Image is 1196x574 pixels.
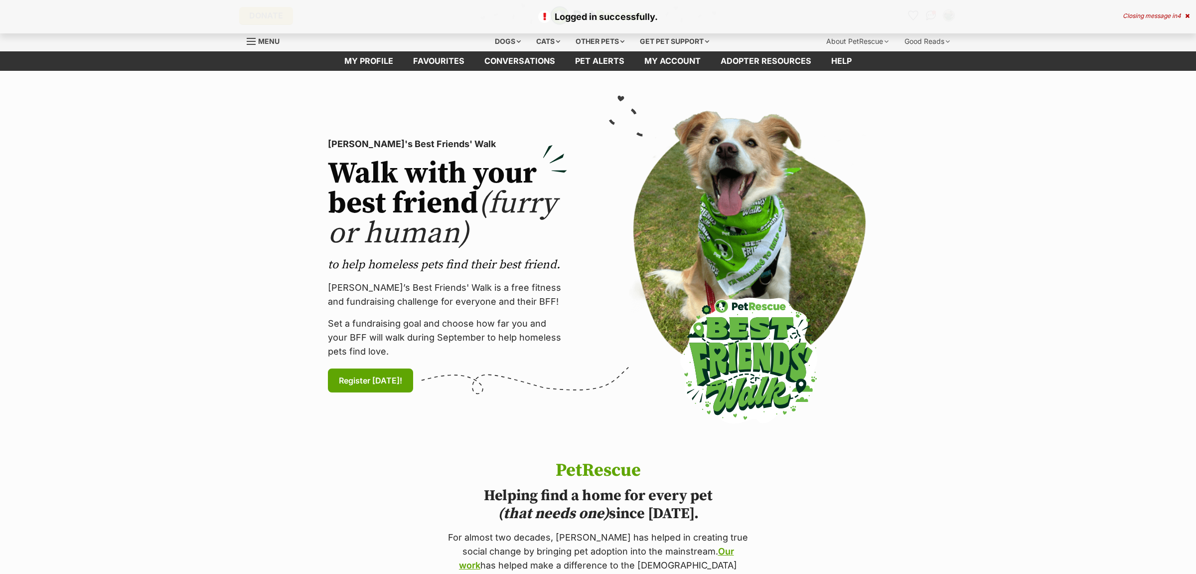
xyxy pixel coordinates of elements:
[328,369,413,392] a: Register [DATE]!
[897,31,957,51] div: Good Reads
[634,51,711,71] a: My account
[328,185,557,252] span: (furry or human)
[328,159,567,249] h2: Walk with your best friend
[403,51,474,71] a: Favourites
[565,51,634,71] a: Pet alerts
[328,137,567,151] p: [PERSON_NAME]'s Best Friends' Walk
[529,31,567,51] div: Cats
[633,31,716,51] div: Get pet support
[258,37,280,45] span: Menu
[328,281,567,309] p: [PERSON_NAME]’s Best Friends' Walk is a free fitness and fundraising challenge for everyone and t...
[819,31,896,51] div: About PetRescue
[488,31,528,51] div: Dogs
[328,317,567,359] p: Set a fundraising goal and choose how far you and your BFF will walk during September to help hom...
[711,51,821,71] a: Adopter resources
[821,51,862,71] a: Help
[247,31,287,49] a: Menu
[445,487,751,523] h2: Helping find a home for every pet since [DATE].
[339,375,402,386] span: Register [DATE]!
[569,31,631,51] div: Other pets
[498,504,609,523] i: (that needs one)
[328,257,567,273] p: to help homeless pets find their best friend.
[445,461,751,481] h1: PetRescue
[474,51,565,71] a: conversations
[334,51,403,71] a: My profile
